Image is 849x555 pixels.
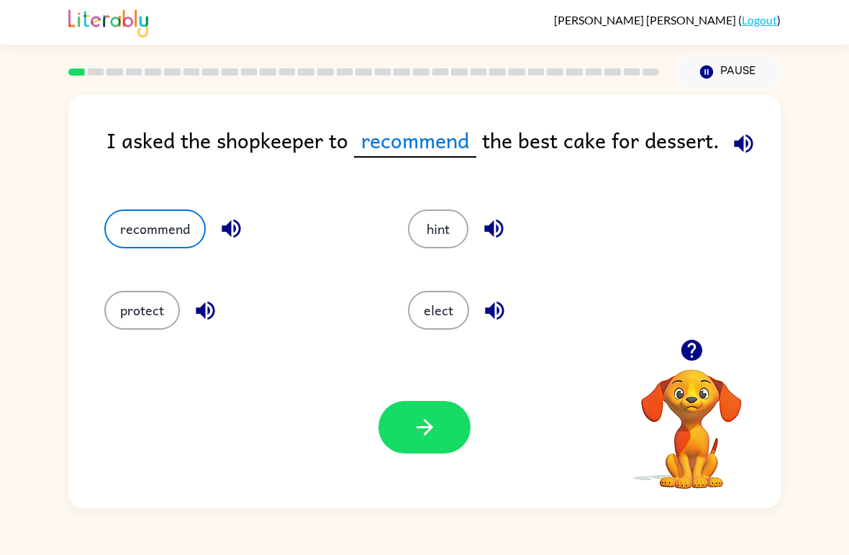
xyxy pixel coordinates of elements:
[742,13,777,27] a: Logout
[104,291,180,330] button: protect
[354,124,476,158] span: recommend
[554,13,738,27] span: [PERSON_NAME] [PERSON_NAME]
[104,209,206,248] button: recommend
[408,209,468,248] button: hint
[619,347,763,491] video: Your browser must support playing .mp4 files to use Literably. Please try using another browser.
[106,124,781,181] div: I asked the shopkeeper to the best cake for dessert.
[68,6,148,37] img: Literably
[676,55,781,89] button: Pause
[554,13,781,27] div: ( )
[408,291,469,330] button: elect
